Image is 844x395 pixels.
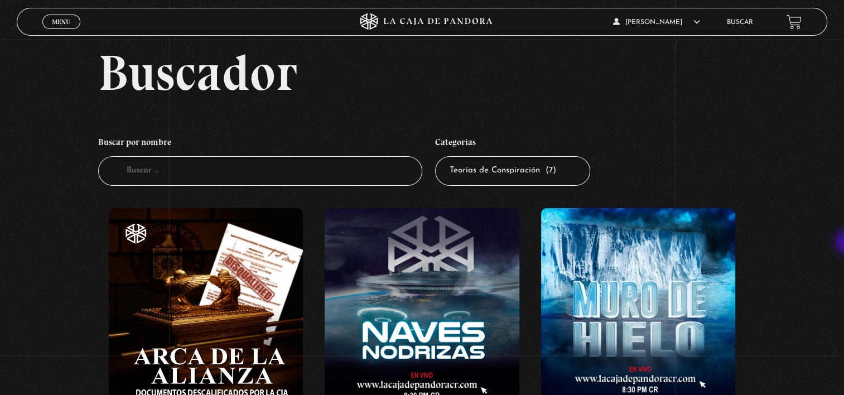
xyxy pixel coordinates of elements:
h2: Buscador [98,47,827,98]
span: Cerrar [48,28,74,36]
span: [PERSON_NAME] [613,19,700,26]
h4: Buscar por nombre [98,131,422,157]
h4: Categorías [435,131,590,157]
span: Menu [52,18,70,25]
a: View your shopping cart [787,15,802,30]
a: Buscar [727,19,753,26]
